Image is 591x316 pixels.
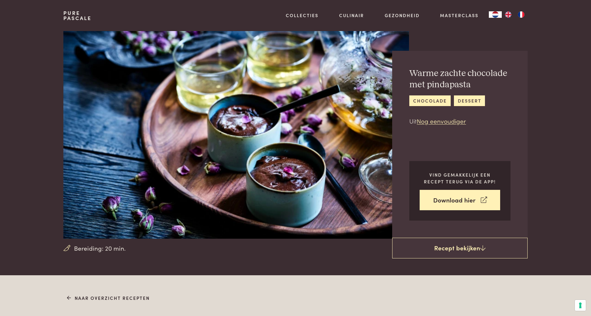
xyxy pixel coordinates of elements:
a: Recept bekijken [392,238,528,258]
button: Uw voorkeuren voor toestemming voor trackingtechnologieën [575,300,586,311]
a: dessert [454,95,485,106]
a: EN [502,11,515,18]
p: Uit [409,116,510,126]
p: Vind gemakkelijk een recept terug via de app! [420,171,500,185]
h2: Warme zachte chocolade met pindapasta [409,68,510,90]
a: Collecties [286,12,318,19]
a: NL [489,11,502,18]
a: Masterclass [440,12,478,19]
span: Bereiding: 20 min. [74,244,126,253]
a: Nog eenvoudiger [417,116,466,125]
a: chocolade [409,95,450,106]
a: Download hier [420,190,500,210]
a: PurePascale [63,10,91,21]
div: Language [489,11,502,18]
a: Gezondheid [385,12,420,19]
a: Naar overzicht recepten [67,295,150,301]
a: FR [515,11,528,18]
aside: Language selected: Nederlands [489,11,528,18]
ul: Language list [502,11,528,18]
img: Warme zachte chocolade met pindapasta [63,31,409,239]
a: Culinair [339,12,364,19]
